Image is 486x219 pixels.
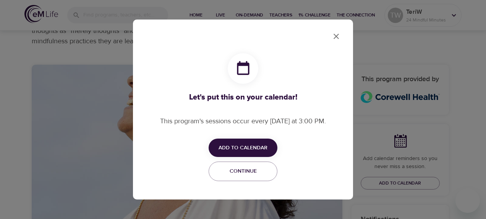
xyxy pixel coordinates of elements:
span: Add to Calendar [219,143,267,153]
h3: Let's put this on your calendar! [160,93,326,102]
button: Continue [209,162,277,181]
p: This program's sessions occur every [DATE] at 3:00 PM. [160,116,326,126]
button: close [327,27,345,46]
span: Continue [214,167,272,176]
button: Add to Calendar [209,139,277,157]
